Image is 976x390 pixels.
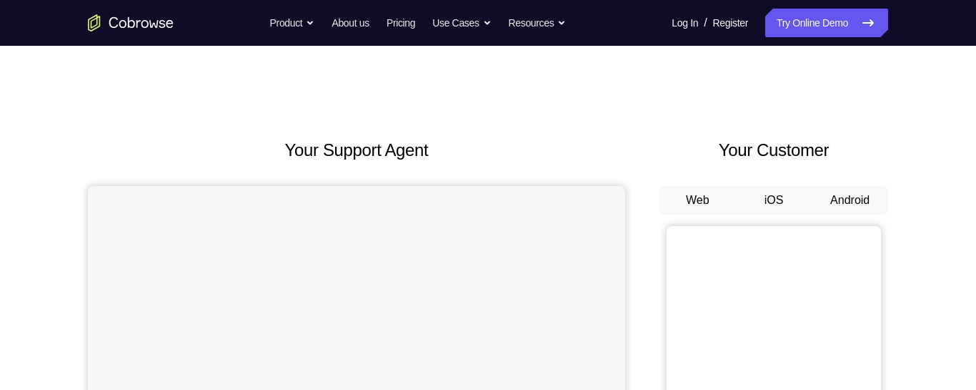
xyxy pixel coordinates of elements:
[713,9,748,37] a: Register
[765,9,888,37] a: Try Online Demo
[387,9,415,37] a: Pricing
[332,9,369,37] a: About us
[659,137,888,163] h2: Your Customer
[88,137,625,163] h2: Your Support Agent
[270,9,315,37] button: Product
[736,186,812,215] button: iOS
[659,186,736,215] button: Web
[704,14,707,31] span: /
[672,9,698,37] a: Log In
[432,9,491,37] button: Use Cases
[509,9,567,37] button: Resources
[88,14,174,31] a: Go to the home page
[812,186,888,215] button: Android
